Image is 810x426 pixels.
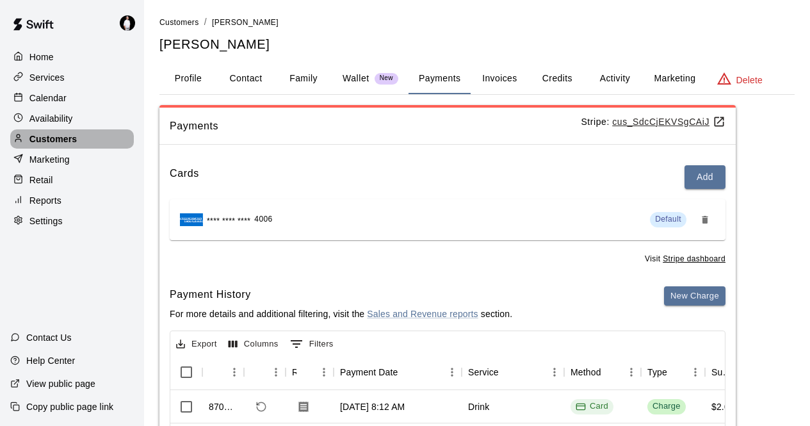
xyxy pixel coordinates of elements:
a: Marketing [10,150,134,169]
h5: [PERSON_NAME] [159,36,795,53]
div: Id [202,354,244,390]
span: Payments [170,118,581,135]
a: Settings [10,211,134,231]
button: Marketing [644,63,706,94]
div: Service [462,354,564,390]
button: Contact [217,63,275,94]
p: Calendar [29,92,67,104]
span: [PERSON_NAME] [212,18,279,27]
div: Method [571,354,601,390]
button: Menu [442,363,462,382]
a: Sales and Revenue reports [367,309,478,319]
div: Services [10,68,134,87]
p: Copy public page link [26,400,113,413]
span: Default [655,215,681,224]
p: Retail [29,174,53,186]
div: Drink [468,400,489,413]
span: 4006 [254,213,272,226]
span: Refund payment [250,396,272,418]
p: Settings [29,215,63,227]
a: Customers [159,17,199,27]
a: cus_SdcCjEKVSgCAiJ [612,117,725,127]
a: Stripe dashboard [663,254,725,263]
a: Reports [10,191,134,210]
p: Services [29,71,65,84]
button: Credits [528,63,586,94]
button: New Charge [664,286,725,306]
button: Add [684,165,725,189]
p: Delete [736,74,763,86]
div: Receipt [292,354,296,390]
p: Stripe: [581,115,725,129]
div: basic tabs example [159,63,795,94]
div: Charge [652,400,681,413]
p: Home [29,51,54,63]
div: Payment Date [334,354,462,390]
p: Customers [29,133,77,145]
div: Receipt [286,354,334,390]
h6: Cards [170,165,199,189]
nav: breadcrumb [159,15,795,29]
button: Sort [499,363,517,381]
span: Customers [159,18,199,27]
button: Menu [225,363,244,382]
li: / [204,15,207,29]
button: Show filters [287,334,337,354]
p: Wallet [343,72,369,85]
a: Calendar [10,88,134,108]
p: Reports [29,194,61,207]
img: Travis Hamilton [120,15,135,31]
button: Menu [266,363,286,382]
div: Method [564,354,641,390]
button: Menu [686,363,705,382]
button: Family [275,63,332,94]
h6: Payment History [170,286,512,303]
a: Availability [10,109,134,128]
p: Availability [29,112,73,125]
button: Sort [209,363,227,381]
div: Service [468,354,499,390]
p: For more details and additional filtering, visit the section. [170,307,512,320]
button: Remove [695,209,715,230]
button: Sort [601,363,619,381]
button: Menu [314,363,334,382]
div: Type [647,354,667,390]
p: Marketing [29,153,70,166]
div: Type [641,354,705,390]
p: Help Center [26,354,75,367]
button: Sort [398,363,416,381]
div: Subtotal [711,354,732,390]
button: Sort [296,363,314,381]
button: Activity [586,63,644,94]
img: Credit card brand logo [180,213,203,226]
p: Contact Us [26,331,72,344]
button: Payments [409,63,471,94]
button: Sort [667,363,685,381]
div: Travis Hamilton [117,10,144,36]
div: $2.00 [711,400,734,413]
button: Export [173,334,220,354]
div: Card [576,400,608,413]
button: Download Receipt [292,395,315,418]
div: Refund [244,354,286,390]
a: Retail [10,170,134,190]
span: New [375,74,398,83]
button: Select columns [225,334,282,354]
a: Home [10,47,134,67]
button: Sort [250,363,268,381]
div: Payment Date [340,354,398,390]
p: View public page [26,377,95,390]
button: Menu [545,363,564,382]
div: 870628 [209,400,238,413]
a: Customers [10,129,134,149]
button: Profile [159,63,217,94]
